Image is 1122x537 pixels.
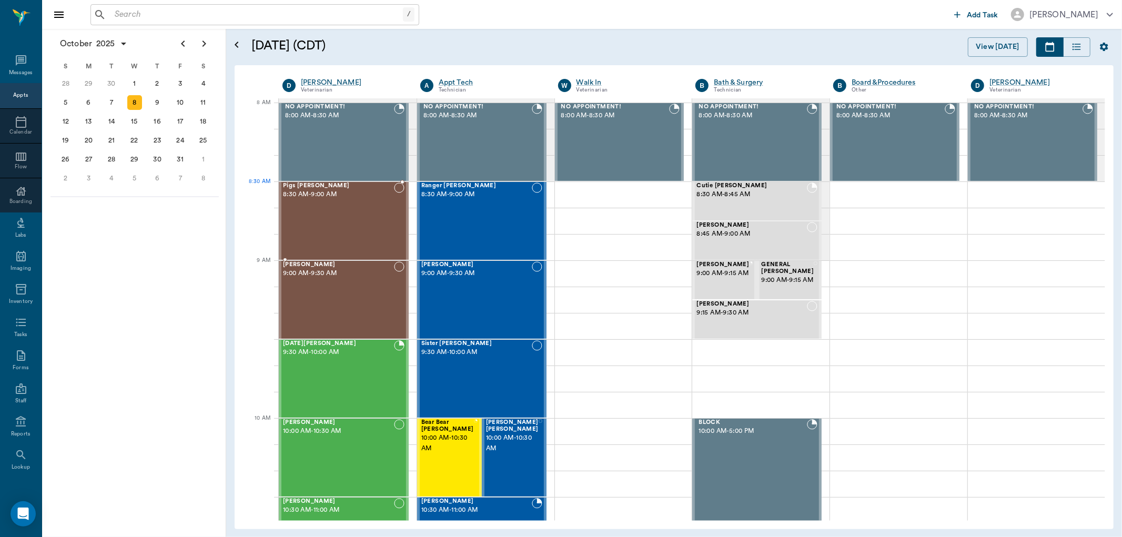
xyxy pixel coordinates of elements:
div: NOT_CONFIRMED, 9:15 AM - 9:30 AM [692,300,822,339]
div: S [191,58,215,74]
div: S [54,58,77,74]
div: Saturday, November 1, 2025 [196,152,210,167]
span: 8:30 AM - 9:00 AM [283,189,394,200]
div: Monday, October 27, 2025 [81,152,96,167]
span: GENERAL [PERSON_NAME] [761,261,814,275]
span: 10:00 AM - 10:30 AM [486,433,539,454]
div: B [695,79,709,92]
span: 10:30 AM - 11:00 AM [421,505,532,515]
div: 10 AM [243,413,270,439]
span: NO APPOINTMENT! [836,104,945,110]
div: Monday, October 6, 2025 [81,95,96,110]
span: Ranger [PERSON_NAME] [421,183,532,189]
div: BOOKED, 8:00 AM - 8:30 AM [555,103,684,181]
span: Sister [PERSON_NAME] [421,340,532,347]
span: 8:00 AM - 8:30 AM [561,110,670,121]
div: Friday, October 10, 2025 [173,95,188,110]
h5: [DATE] (CDT) [251,37,528,54]
div: BOOKED, 8:00 AM - 8:30 AM [417,103,547,181]
div: Tuesday, November 4, 2025 [104,171,119,186]
div: Tuesday, October 21, 2025 [104,133,119,148]
span: [PERSON_NAME] [283,261,394,268]
div: Saturday, October 25, 2025 [196,133,210,148]
div: Monday, October 20, 2025 [81,133,96,148]
span: NO APPOINTMENT! [699,104,807,110]
div: Open Intercom Messenger [11,501,36,526]
div: Saturday, October 11, 2025 [196,95,210,110]
div: Labs [15,231,26,239]
div: Imaging [11,265,31,272]
div: Sunday, October 12, 2025 [58,114,73,129]
div: NOT_CONFIRMED, 10:00 AM - 10:30 AM [279,418,409,497]
div: Lookup [12,463,30,471]
span: 10:00 AM - 5:00 PM [699,426,807,437]
div: NOT_CONFIRMED, 8:45 AM - 9:00 AM [692,221,822,260]
div: A [420,79,433,92]
span: 8:45 AM - 9:00 AM [696,229,807,239]
div: Board &Procedures [852,77,955,88]
div: W [123,58,146,74]
div: Monday, November 3, 2025 [81,171,96,186]
div: NOT_CONFIRMED, 10:00 AM - 10:30 AM [482,418,547,497]
div: BOOKED, 8:30 AM - 8:45 AM [692,181,822,221]
span: NO APPOINTMENT! [423,104,532,110]
button: Previous page [173,33,194,54]
button: Open calendar [230,25,243,65]
div: NOT_CONFIRMED, 8:30 AM - 9:00 AM [279,181,409,260]
input: Search [110,7,403,22]
span: 9:15 AM - 9:30 AM [696,308,807,318]
button: View [DATE] [968,37,1028,57]
div: Friday, November 7, 2025 [173,171,188,186]
div: Messages [9,69,33,77]
div: Thursday, October 2, 2025 [150,76,165,91]
div: Veterinarian [989,86,1093,95]
span: 10:00 AM - 10:30 AM [283,426,394,437]
a: [PERSON_NAME] [989,77,1093,88]
div: Wednesday, October 29, 2025 [127,152,142,167]
div: Friday, October 17, 2025 [173,114,188,129]
div: / [403,7,415,22]
div: Tasks [14,331,27,339]
div: BOOKED, 8:00 AM - 8:30 AM [692,103,822,181]
span: 8:00 AM - 8:30 AM [699,110,807,121]
div: NOT_CONFIRMED, 9:00 AM - 9:30 AM [279,260,409,339]
div: Sunday, October 26, 2025 [58,152,73,167]
a: Appt Tech [439,77,542,88]
div: NOT_CONFIRMED, 9:00 AM - 9:15 AM [757,260,822,300]
button: Next page [194,33,215,54]
div: BOOKED, 10:00 AM - 10:30 AM [417,418,482,497]
button: [PERSON_NAME] [1003,5,1121,24]
div: Thursday, October 30, 2025 [150,152,165,167]
span: 8:00 AM - 8:30 AM [423,110,532,121]
div: Today, Wednesday, October 8, 2025 [127,95,142,110]
div: Technician [714,86,817,95]
div: BOOKED, 9:00 AM - 9:15 AM [692,260,757,300]
div: F [169,58,192,74]
div: Forms [13,364,28,372]
div: Tuesday, September 30, 2025 [104,76,119,91]
span: [PERSON_NAME] [696,301,807,308]
div: Saturday, October 18, 2025 [196,114,210,129]
div: Inventory [9,298,33,306]
div: Sunday, September 28, 2025 [58,76,73,91]
span: NO APPOINTMENT! [285,104,394,110]
a: [PERSON_NAME] [301,77,405,88]
span: [PERSON_NAME] [421,261,532,268]
span: [PERSON_NAME] [283,498,394,505]
div: D [971,79,984,92]
div: Appts [13,92,28,99]
div: 9 AM [243,255,270,281]
div: Sunday, November 2, 2025 [58,171,73,186]
a: Walk In [577,77,680,88]
div: D [282,79,296,92]
span: [PERSON_NAME] [696,222,807,229]
div: Wednesday, October 1, 2025 [127,76,142,91]
div: Bath & Surgery [714,77,817,88]
div: Veterinarian [301,86,405,95]
span: 8:00 AM - 8:30 AM [974,110,1083,121]
button: Add Task [950,5,1003,24]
